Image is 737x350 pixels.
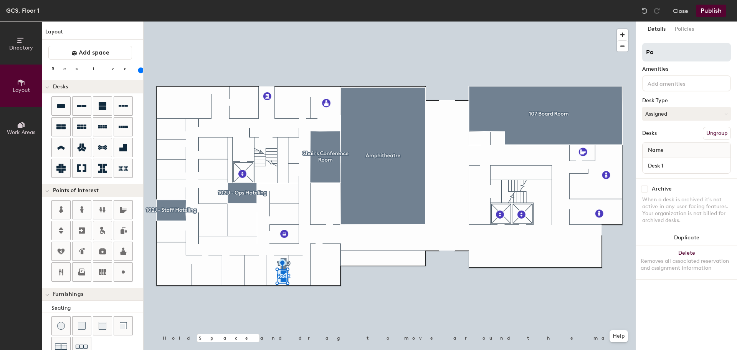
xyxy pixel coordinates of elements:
[703,127,731,140] button: Ungroup
[6,6,40,15] div: GCS, Floor 1
[642,107,731,121] button: Assigned
[93,316,112,335] button: Couch (middle)
[696,5,726,17] button: Publish
[642,196,731,224] div: When a desk is archived it's not active in any user-facing features. Your organization is not bil...
[53,187,99,194] span: Points of Interest
[610,330,628,342] button: Help
[13,87,30,93] span: Layout
[653,7,661,15] img: Redo
[644,160,729,171] input: Unnamed desk
[652,186,672,192] div: Archive
[79,49,109,56] span: Add space
[641,258,732,272] div: Removes all associated reservation and assignment information
[642,130,657,136] div: Desks
[673,5,688,17] button: Close
[119,322,127,330] img: Couch (corner)
[114,316,133,335] button: Couch (corner)
[643,22,670,37] button: Details
[53,291,83,297] span: Furnishings
[51,304,143,312] div: Seating
[51,316,71,335] button: Stool
[636,245,737,279] button: DeleteRemoves all associated reservation and assignment information
[644,143,668,157] span: Name
[78,322,86,330] img: Cushion
[641,7,648,15] img: Undo
[7,129,35,136] span: Work Areas
[636,230,737,245] button: Duplicate
[642,98,731,104] div: Desk Type
[646,78,715,88] input: Add amenities
[42,28,143,40] h1: Layout
[72,316,91,335] button: Cushion
[57,322,65,330] img: Stool
[670,22,699,37] button: Policies
[48,46,132,60] button: Add space
[99,322,106,330] img: Couch (middle)
[9,45,33,51] span: Directory
[642,66,731,72] div: Amenities
[53,84,68,90] span: Desks
[51,66,136,72] div: Resize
